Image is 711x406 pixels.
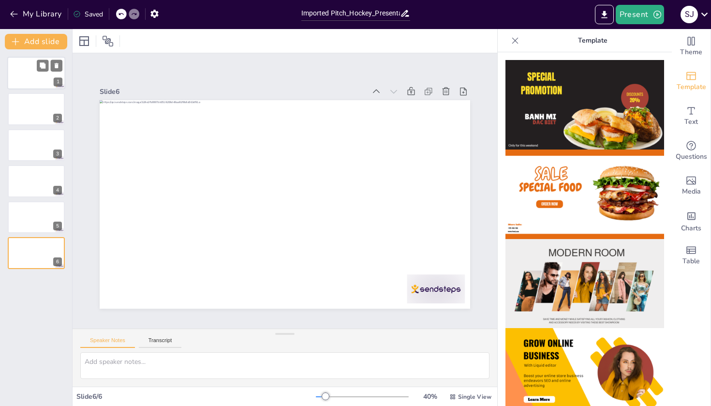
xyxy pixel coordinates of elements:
[53,150,62,158] div: 3
[677,82,706,92] span: Template
[54,78,62,87] div: 1
[53,186,62,195] div: 4
[682,256,700,267] span: Table
[102,35,114,47] span: Position
[418,392,442,401] div: 40 %
[138,35,394,126] div: Slide 6
[682,186,701,197] span: Media
[76,392,316,401] div: Slide 6 / 6
[676,151,707,162] span: Questions
[672,134,711,168] div: Get real-time input from your audience
[523,29,662,52] p: Template
[8,93,65,125] div: 2
[53,222,62,230] div: 5
[73,10,103,19] div: Saved
[8,237,65,269] div: 6
[139,337,182,348] button: Transcript
[681,6,698,23] div: S J
[672,99,711,134] div: Add text boxes
[8,201,65,233] div: 5
[672,64,711,99] div: Add ready made slides
[681,5,698,24] button: S J
[616,5,664,24] button: Present
[7,6,66,22] button: My Library
[8,165,65,197] div: 4
[53,114,62,122] div: 2
[672,168,711,203] div: Add images, graphics, shapes or video
[53,257,62,266] div: 6
[672,238,711,273] div: Add a table
[505,60,664,150] img: thumb-1.png
[80,337,135,348] button: Speaker Notes
[51,60,62,71] button: Delete Slide
[301,6,400,20] input: Insert title
[458,393,491,401] span: Single View
[76,33,92,49] div: Layout
[8,129,65,161] div: 3
[505,239,664,329] img: thumb-3.png
[672,29,711,64] div: Change the overall theme
[5,34,67,49] button: Add slide
[37,60,48,71] button: Duplicate Slide
[684,117,698,127] span: Text
[595,5,614,24] button: Export to PowerPoint
[505,150,664,239] img: thumb-2.png
[680,47,702,58] span: Theme
[681,223,701,234] span: Charts
[672,203,711,238] div: Add charts and graphs
[7,57,65,90] div: 1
